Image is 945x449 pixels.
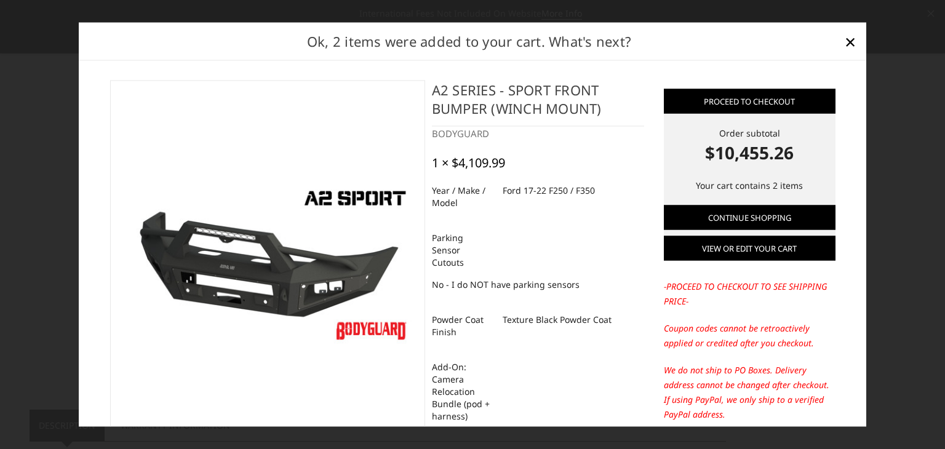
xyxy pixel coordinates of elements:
[664,178,835,193] p: Your cart contains 2 items
[432,227,493,274] dt: Parking Sensor Cutouts
[432,156,505,170] div: 1 × $4,109.99
[664,279,835,309] p: -PROCEED TO CHECKOUT TO SEE SHIPPING PRICE-
[840,31,860,51] a: Close
[432,80,644,126] h4: A2 Series - Sport Front Bumper (winch mount)
[98,31,840,52] h2: Ok, 2 items were added to your cart. What's next?
[664,126,835,165] div: Order subtotal
[664,89,835,113] a: Proceed to checkout
[664,363,835,422] p: We do not ship to PO Boxes. Delivery address cannot be changed after checkout. If using PayPal, w...
[664,321,835,351] p: Coupon codes cannot be retroactively applied or credited after you checkout.
[432,274,580,296] dd: No - I do NOT have parking sensors
[432,180,493,214] dt: Year / Make / Model
[664,139,835,165] strong: $10,455.26
[117,180,418,349] img: A2 Series - Sport Front Bumper (winch mount)
[503,309,612,331] dd: Texture Black Powder Coat
[664,205,835,229] a: Continue Shopping
[503,180,595,202] dd: Ford 17-22 F250 / F350
[432,126,644,140] div: BODYGUARD
[432,356,493,427] dt: Add-On: Camera Relocation Bundle (pod + harness)
[845,28,856,54] span: ×
[664,236,835,261] a: View or edit your cart
[432,309,493,343] dt: Powder Coat Finish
